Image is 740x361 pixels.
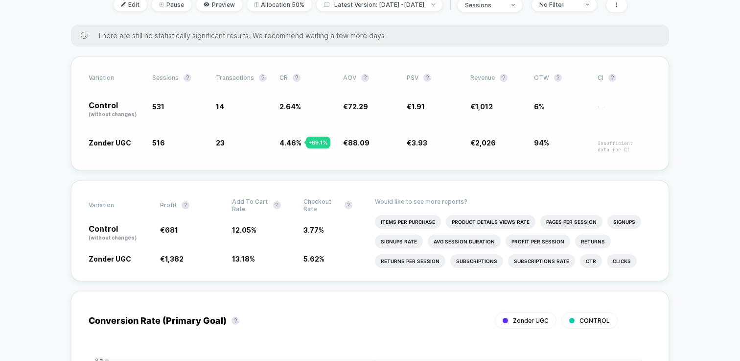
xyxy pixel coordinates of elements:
img: end [511,4,515,6]
span: 5.62 % [303,255,324,263]
span: 88.09 [348,139,370,147]
img: calendar [324,2,329,7]
span: Zonder UGC [513,317,549,324]
span: (without changes) [89,111,137,117]
button: ? [273,201,281,209]
span: (without changes) [89,235,137,241]
li: Subscriptions Rate [508,254,575,268]
span: € [407,139,427,147]
p: Control [89,225,150,241]
button: ? [293,74,301,82]
button: ? [361,74,369,82]
span: Zonder UGC [89,255,131,263]
button: ? [554,74,562,82]
span: Transactions [216,74,254,81]
span: 531 [152,102,164,111]
li: Returns Per Session [375,254,445,268]
span: AOV [343,74,356,81]
span: 14 [216,102,224,111]
li: Clicks [607,254,637,268]
button: ? [231,317,239,325]
span: 12.05 % [232,226,256,234]
span: CONTROL [579,317,610,324]
button: ? [259,74,267,82]
li: Profit Per Session [506,235,570,248]
li: Product Details Views Rate [446,215,535,229]
span: 4.46 % [279,139,301,147]
img: end [159,2,164,7]
span: € [407,102,425,111]
button: ? [184,74,191,82]
button: ? [423,74,431,82]
span: 2.64 % [279,102,301,111]
div: No Filter [539,1,578,8]
span: € [343,139,370,147]
span: Zonder UGC [89,139,131,147]
span: € [343,102,368,111]
button: ? [345,201,352,209]
span: Variation [89,198,142,213]
span: € [160,226,178,234]
li: Ctr [580,254,602,268]
span: Insufficient data for CI [598,140,651,153]
span: PSV [407,74,418,81]
p: Would like to see more reports? [375,198,651,205]
img: end [432,3,435,5]
button: ? [182,201,189,209]
li: Pages Per Session [540,215,602,229]
span: € [470,139,496,147]
span: 6% [534,102,544,111]
li: Items Per Purchase [375,215,441,229]
li: Subscriptions [450,254,503,268]
span: 516 [152,139,165,147]
span: 72.29 [348,102,368,111]
span: Checkout Rate [303,198,340,213]
span: CR [279,74,288,81]
span: 1.91 [412,102,425,111]
span: 23 [216,139,225,147]
span: € [470,102,493,111]
span: 94% [534,139,549,147]
span: --- [598,104,651,118]
li: Avg Session Duration [428,235,501,248]
div: sessions [465,1,504,9]
li: Signups [607,215,641,229]
span: Add To Cart Rate [232,198,268,213]
span: 1,012 [475,102,493,111]
img: rebalance [254,2,258,7]
li: Returns [575,235,611,248]
button: ? [608,74,616,82]
div: + 69.1 % [306,137,330,148]
span: CI [598,74,651,82]
span: 681 [165,226,178,234]
span: Profit [160,201,177,209]
span: Revenue [470,74,495,81]
span: 1,382 [165,255,184,263]
span: Variation [89,74,142,82]
span: 3.77 % [303,226,324,234]
img: end [586,3,589,5]
button: ? [500,74,508,82]
span: OTW [534,74,588,82]
span: 3.93 [412,139,427,147]
span: 13.18 % [232,255,255,263]
p: Control [89,101,142,118]
span: 2,026 [475,139,496,147]
li: Signups Rate [375,235,423,248]
img: edit [121,2,126,7]
span: There are still no statistically significant results. We recommend waiting a few more days [97,31,649,40]
span: Sessions [152,74,179,81]
span: € [160,255,184,263]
